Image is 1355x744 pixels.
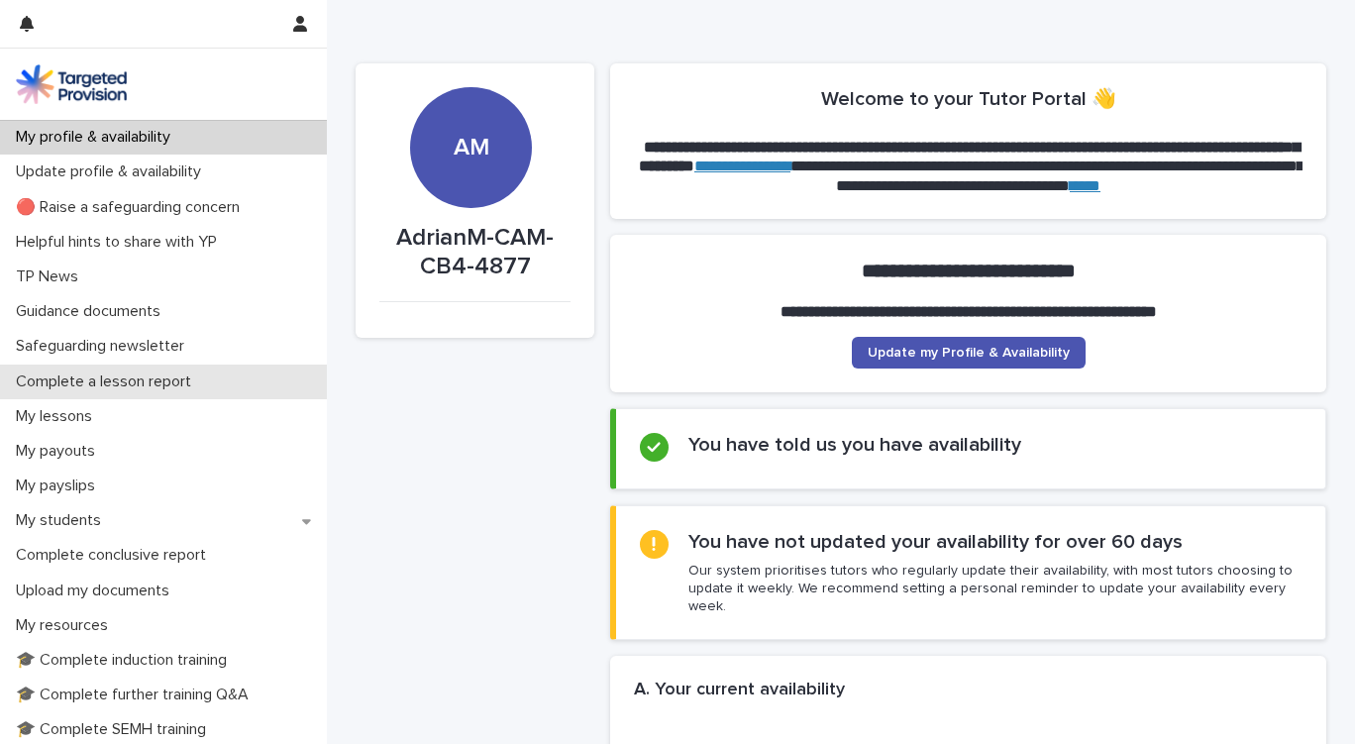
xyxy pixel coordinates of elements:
[8,511,117,530] p: My students
[8,720,222,739] p: 🎓 Complete SEMH training
[8,686,264,704] p: 🎓 Complete further training Q&A
[8,582,185,600] p: Upload my documents
[8,128,186,147] p: My profile & availability
[634,680,845,701] h2: A. Your current availability
[8,546,222,565] p: Complete conclusive report
[16,64,127,104] img: M5nRWzHhSzIhMunXDL62
[8,477,111,495] p: My payslips
[8,302,176,321] p: Guidance documents
[868,346,1070,360] span: Update my Profile & Availability
[8,407,108,426] p: My lessons
[821,87,1116,111] h2: Welcome to your Tutor Portal 👋
[8,198,256,217] p: 🔴 Raise a safeguarding concern
[8,337,200,356] p: Safeguarding newsletter
[8,162,217,181] p: Update profile & availability
[852,337,1086,369] a: Update my Profile & Availability
[688,562,1302,616] p: Our system prioritises tutors who regularly update their availability, with most tutors choosing ...
[8,233,233,252] p: Helpful hints to share with YP
[8,616,124,635] p: My resources
[688,530,1183,554] h2: You have not updated your availability for over 60 days
[410,13,531,162] div: AM
[8,267,94,286] p: TP News
[8,372,207,391] p: Complete a lesson report
[8,651,243,670] p: 🎓 Complete induction training
[8,442,111,461] p: My payouts
[688,433,1021,457] h2: You have told us you have availability
[379,224,571,281] p: AdrianM-CAM-CB4-4877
